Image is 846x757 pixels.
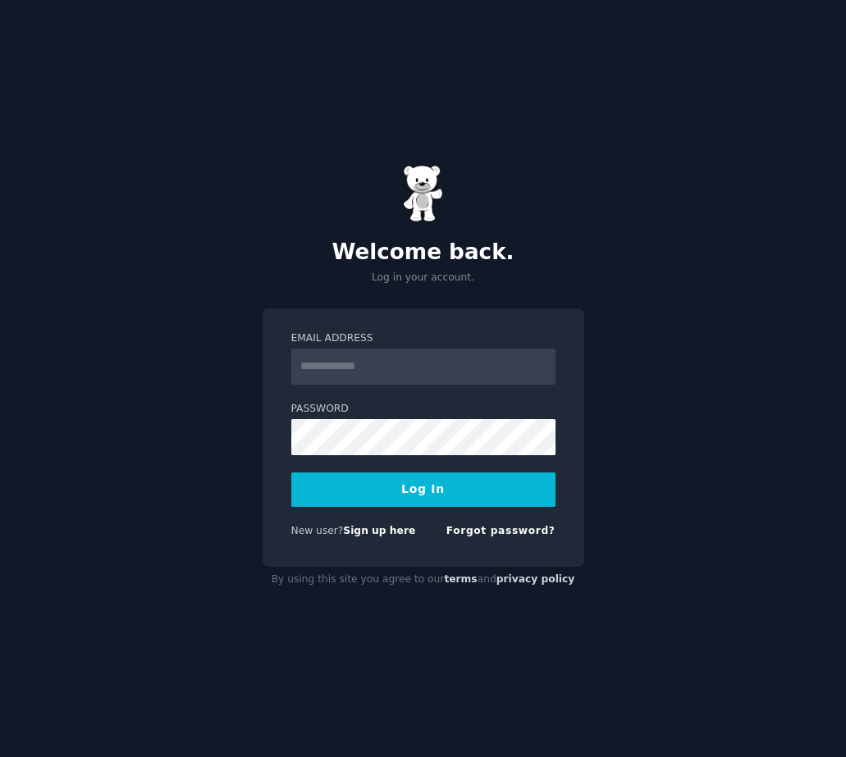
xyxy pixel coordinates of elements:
[263,239,584,266] h2: Welcome back.
[446,525,556,536] a: Forgot password?
[403,165,444,222] img: Gummy Bear
[291,402,556,417] label: Password
[291,331,556,346] label: Email Address
[291,472,556,507] button: Log In
[263,567,584,593] div: By using this site you agree to our and
[444,573,477,585] a: terms
[263,271,584,285] p: Log in your account.
[496,573,575,585] a: privacy policy
[343,525,415,536] a: Sign up here
[291,525,344,536] span: New user?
